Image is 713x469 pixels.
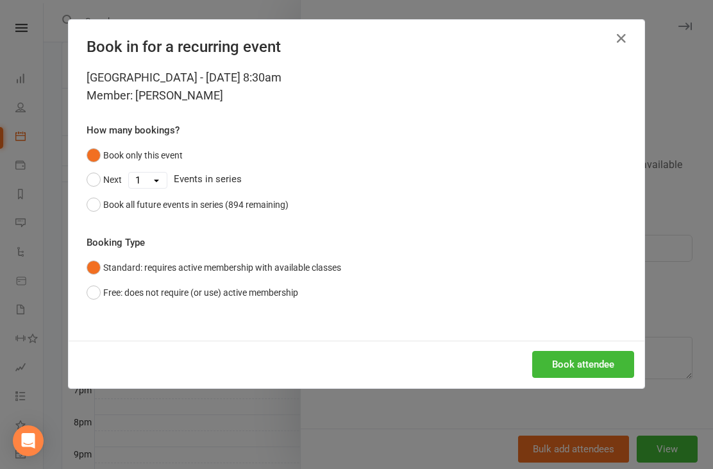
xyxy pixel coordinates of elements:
[611,28,632,49] button: Close
[87,255,341,280] button: Standard: requires active membership with available classes
[87,280,298,305] button: Free: does not require (or use) active membership
[87,69,626,105] div: [GEOGRAPHIC_DATA] - [DATE] 8:30am Member: [PERSON_NAME]
[87,123,180,138] label: How many bookings?
[87,192,289,217] button: Book all future events in series (894 remaining)
[87,38,626,56] h4: Book in for a recurring event
[87,167,122,192] button: Next
[103,198,289,212] div: Book all future events in series (894 remaining)
[87,143,183,167] button: Book only this event
[87,167,626,192] div: Events in series
[532,351,634,378] button: Book attendee
[87,235,145,250] label: Booking Type
[13,425,44,456] div: Open Intercom Messenger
